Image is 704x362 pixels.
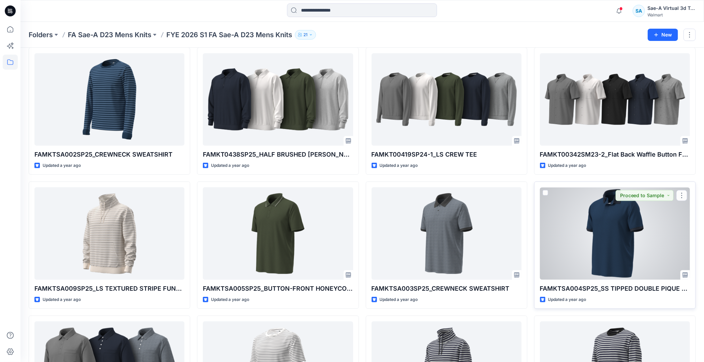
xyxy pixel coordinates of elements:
[380,296,418,303] p: Updated a year ago
[43,296,81,303] p: Updated a year ago
[548,162,586,169] p: Updated a year ago
[633,5,645,17] div: SA
[372,53,522,146] a: FAMKT00419SP24-1_LS CREW TEE
[295,30,316,40] button: 21
[203,284,353,293] p: FAMKTSA005SP25_BUTTON-FRONT HONEYCOMB TEXTURED POLO
[380,162,418,169] p: Updated a year ago
[540,284,690,293] p: FAMKTSA004SP25_SS TIPPED DOUBLE PIQUE POLO
[203,53,353,146] a: FAMKT0438SP25_HALF BRUSHED TERRY LS 14 ZIP
[372,187,522,280] a: FAMKTSA003SP25_CREWNECK SWEATSHIRT
[540,187,690,280] a: FAMKTSA004SP25_SS TIPPED DOUBLE PIQUE POLO
[648,29,678,41] button: New
[34,150,184,159] p: FAMKTSA002SP25_CREWNECK SWEATSHIRT
[648,4,695,12] div: Sae-A Virtual 3d Team
[540,150,690,159] p: FAMKT00342SM23-2_Flat Back Waffle Button Front Top
[372,150,522,159] p: FAMKT00419SP24-1_LS CREW TEE
[29,30,53,40] a: Folders
[43,162,81,169] p: Updated a year ago
[372,284,522,293] p: FAMKTSA003SP25_CREWNECK SWEATSHIRT
[648,12,695,17] div: Walmart
[68,30,151,40] a: FA Sae-A D23 Mens Knits
[34,53,184,146] a: FAMKTSA002SP25_CREWNECK SWEATSHIRT
[211,296,249,303] p: Updated a year ago
[203,187,353,280] a: FAMKTSA005SP25_BUTTON-FRONT HONEYCOMB TEXTURED POLO
[211,162,249,169] p: Updated a year ago
[166,30,292,40] p: FYE 2026 S1 FA Sae-A D23 Mens Knits
[203,150,353,159] p: FAMKT0438SP25_HALF BRUSHED [PERSON_NAME] 14 ZIP
[34,284,184,293] p: FAMKTSA009SP25_LS TEXTURED STRIPE FUNNEL NECK
[540,53,690,146] a: FAMKT00342SM23-2_Flat Back Waffle Button Front Top
[548,296,586,303] p: Updated a year ago
[34,187,184,280] a: FAMKTSA009SP25_LS TEXTURED STRIPE FUNNEL NECK
[303,31,308,39] p: 21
